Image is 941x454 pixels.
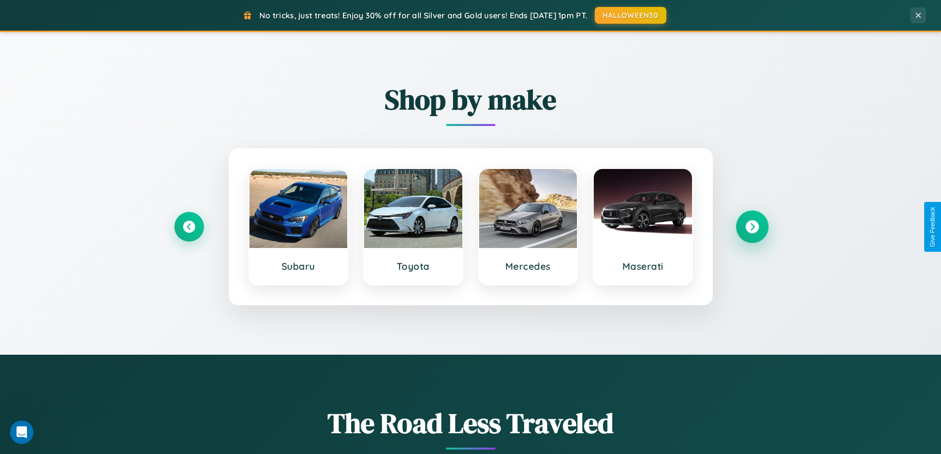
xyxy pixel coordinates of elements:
[489,260,568,272] h3: Mercedes
[174,404,767,442] h1: The Road Less Traveled
[595,7,666,24] button: HALLOWEEN30
[929,207,936,247] div: Give Feedback
[259,260,338,272] h3: Subaru
[604,260,682,272] h3: Maserati
[10,420,34,444] iframe: Intercom live chat
[259,10,587,20] span: No tricks, just treats! Enjoy 30% off for all Silver and Gold users! Ends [DATE] 1pm PT.
[174,81,767,119] h2: Shop by make
[374,260,452,272] h3: Toyota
